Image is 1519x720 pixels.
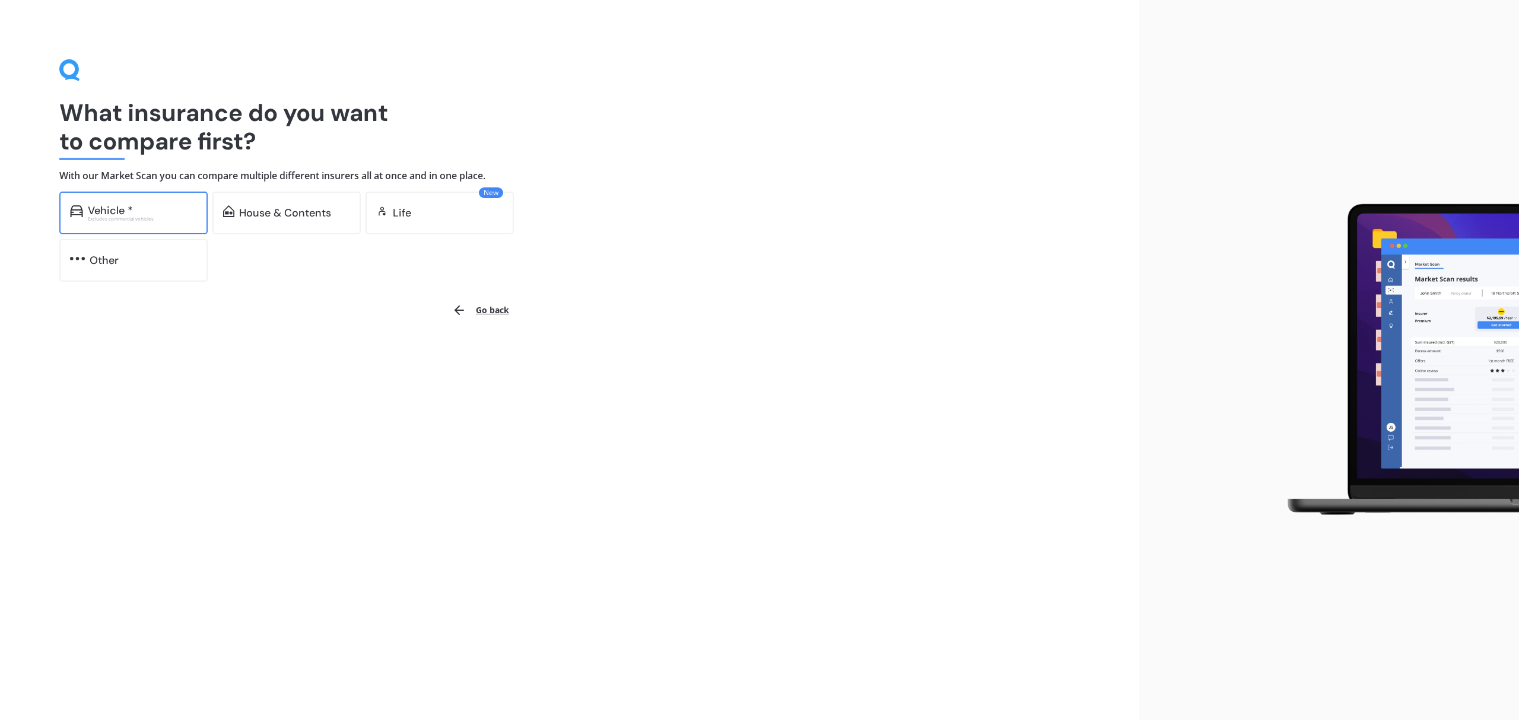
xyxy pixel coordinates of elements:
[70,205,83,217] img: car.f15378c7a67c060ca3f3.svg
[90,254,119,266] div: Other
[59,170,1080,182] h4: With our Market Scan you can compare multiple different insurers all at once and in one place.
[59,98,1080,155] h1: What insurance do you want to compare first?
[239,207,331,219] div: House & Contents
[88,205,133,216] div: Vehicle *
[479,187,503,198] span: New
[223,205,234,217] img: home-and-contents.b802091223b8502ef2dd.svg
[445,296,516,324] button: Go back
[88,216,197,221] div: Excludes commercial vehicles
[376,205,388,217] img: life.f720d6a2d7cdcd3ad642.svg
[1270,197,1519,523] img: laptop.webp
[70,253,85,265] img: other.81dba5aafe580aa69f38.svg
[393,207,411,219] div: Life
